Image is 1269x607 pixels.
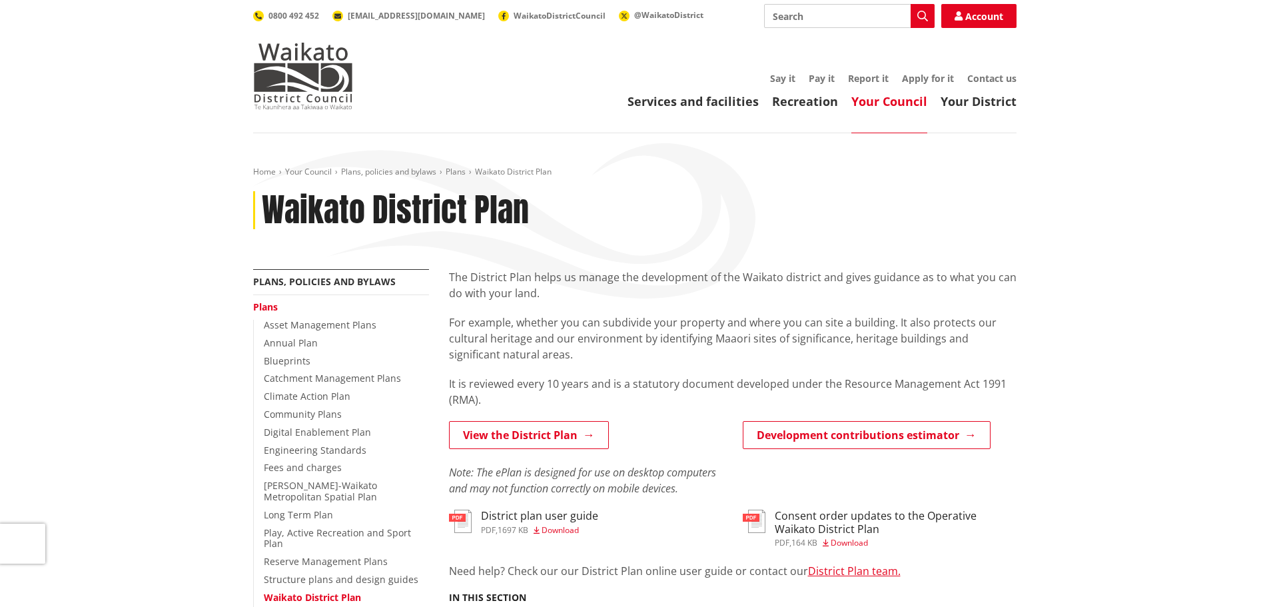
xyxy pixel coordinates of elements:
a: Fees and charges [264,461,342,474]
a: District plan user guide pdf,1697 KB Download [449,510,598,534]
a: Reserve Management Plans [264,555,388,568]
span: 1697 KB [498,524,528,536]
a: Home [253,166,276,177]
div: , [481,526,598,534]
em: Note: The ePlan is designed for use on desktop computers and may not function correctly on mobile... [449,465,716,496]
a: Waikato District Plan [264,591,361,604]
a: Apply for it [902,72,954,85]
a: Plans [446,166,466,177]
a: Recreation [772,93,838,109]
a: Pay it [809,72,835,85]
a: Blueprints [264,354,310,367]
a: Contact us [967,72,1017,85]
a: Asset Management Plans [264,318,376,331]
a: WaikatoDistrictCouncil [498,10,606,21]
nav: breadcrumb [253,167,1017,178]
a: Your District [941,93,1017,109]
span: Waikato District Plan [475,166,552,177]
img: document-pdf.svg [743,510,765,533]
a: Your Council [285,166,332,177]
a: Structure plans and design guides [264,573,418,586]
a: Development contributions estimator [743,421,991,449]
h5: In this section [449,592,526,604]
input: Search input [764,4,935,28]
span: [EMAIL_ADDRESS][DOMAIN_NAME] [348,10,485,21]
a: Climate Action Plan [264,390,350,402]
span: 164 KB [791,537,817,548]
a: Consent order updates to the Operative Waikato District Plan pdf,164 KB Download [743,510,1017,546]
span: WaikatoDistrictCouncil [514,10,606,21]
p: For example, whether you can subdivide your property and where you can site a building. It also p... [449,314,1017,362]
span: Download [831,537,868,548]
a: View the District Plan [449,421,609,449]
a: Report it [848,72,889,85]
a: Say it [770,72,795,85]
a: @WaikatoDistrict [619,9,703,21]
a: [EMAIL_ADDRESS][DOMAIN_NAME] [332,10,485,21]
h3: Consent order updates to the Operative Waikato District Plan [775,510,1017,535]
a: Engineering Standards [264,444,366,456]
span: pdf [775,537,789,548]
span: pdf [481,524,496,536]
p: Need help? Check our our District Plan online user guide or contact our [449,563,1017,579]
img: Waikato District Council - Te Kaunihera aa Takiwaa o Waikato [253,43,353,109]
a: Plans, policies and bylaws [253,275,396,288]
span: @WaikatoDistrict [634,9,703,21]
a: Your Council [851,93,927,109]
h1: Waikato District Plan [262,191,529,230]
a: Play, Active Recreation and Sport Plan [264,526,411,550]
a: District Plan team. [808,564,901,578]
a: 0800 492 452 [253,10,319,21]
a: [PERSON_NAME]-Waikato Metropolitan Spatial Plan [264,479,377,503]
span: Download [542,524,579,536]
span: 0800 492 452 [268,10,319,21]
a: Plans [253,301,278,313]
a: Annual Plan [264,336,318,349]
a: Long Term Plan [264,508,333,521]
a: Community Plans [264,408,342,420]
h3: District plan user guide [481,510,598,522]
p: The District Plan helps us manage the development of the Waikato district and gives guidance as t... [449,269,1017,301]
a: Digital Enablement Plan [264,426,371,438]
img: document-pdf.svg [449,510,472,533]
p: It is reviewed every 10 years and is a statutory document developed under the Resource Management... [449,376,1017,408]
a: Catchment Management Plans [264,372,401,384]
div: , [775,539,1017,547]
a: Account [941,4,1017,28]
a: Services and facilities [628,93,759,109]
a: Plans, policies and bylaws [341,166,436,177]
